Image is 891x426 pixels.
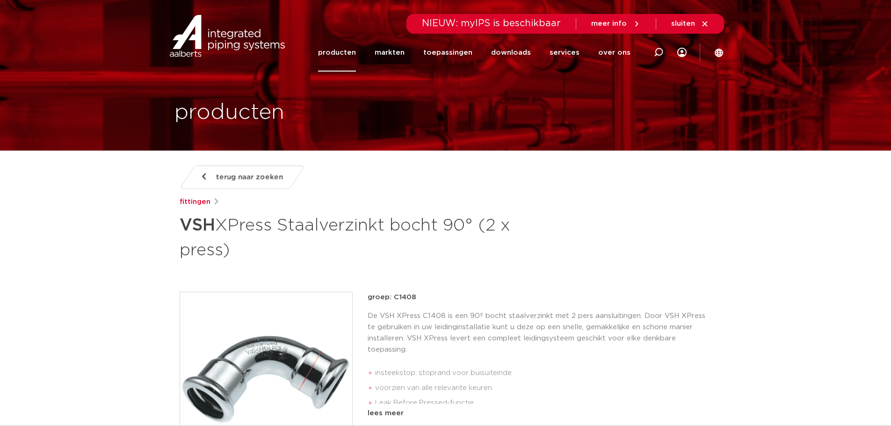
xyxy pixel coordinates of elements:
span: NIEUW: myIPS is beschikbaar [422,19,561,28]
div: lees meer [368,408,712,419]
nav: Menu [318,34,630,72]
a: sluiten [671,20,709,28]
h1: XPress Staalverzinkt bocht 90° (2 x press) [180,211,531,262]
strong: VSH [180,217,215,234]
a: meer info [591,20,641,28]
p: groep: C1408 [368,292,712,303]
a: services [550,34,580,72]
a: terug naar zoeken [179,166,304,189]
li: voorzien van alle relevante keuren [375,381,712,396]
span: meer info [591,20,627,27]
div: my IPS [677,34,687,72]
h1: producten [174,98,284,128]
a: fittingen [180,196,210,208]
a: markten [375,34,405,72]
li: insteekstop: stoprand voor buisuiteinde [375,366,712,381]
span: terug naar zoeken [216,170,283,185]
p: De VSH XPress C1408 is een 90º bocht staalverzinkt met 2 pers aansluitingen. Door VSH XPress te g... [368,310,712,355]
span: sluiten [671,20,695,27]
li: Leak Before Pressed-functie [375,396,712,411]
a: toepassingen [423,34,472,72]
a: over ons [598,34,630,72]
a: downloads [491,34,531,72]
a: producten [318,34,356,72]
